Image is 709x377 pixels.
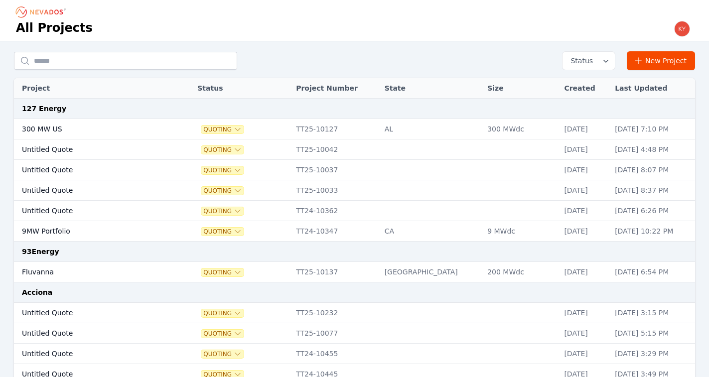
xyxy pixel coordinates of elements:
[291,160,379,180] td: TT25-10037
[291,201,379,221] td: TT24-10362
[610,180,695,201] td: [DATE] 8:37 PM
[14,242,695,262] td: 93Energy
[559,119,610,139] td: [DATE]
[291,119,379,139] td: TT25-10127
[291,323,379,344] td: TT25-10077
[201,228,244,236] button: Quoting
[14,323,168,344] td: Untitled Quote
[14,262,695,282] tr: FluvannaQuotingTT25-10137[GEOGRAPHIC_DATA]200 MWdc[DATE][DATE] 6:54 PM
[380,119,483,139] td: AL
[14,221,695,242] tr: 9MW PortfolioQuotingTT24-10347CA9 MWdc[DATE][DATE] 10:22 PM
[610,78,695,99] th: Last Updated
[14,99,695,119] td: 127 Energy
[14,160,695,180] tr: Untitled QuoteQuotingTT25-10037[DATE][DATE] 8:07 PM
[559,344,610,364] td: [DATE]
[14,180,695,201] tr: Untitled QuoteQuotingTT25-10033[DATE][DATE] 8:37 PM
[559,221,610,242] td: [DATE]
[559,303,610,323] td: [DATE]
[201,330,244,338] button: Quoting
[291,180,379,201] td: TT25-10033
[567,56,593,66] span: Status
[291,303,379,323] td: TT25-10232
[559,180,610,201] td: [DATE]
[291,221,379,242] td: TT24-10347
[14,282,695,303] td: Acciona
[201,187,244,195] button: Quoting
[201,268,244,276] button: Quoting
[610,119,695,139] td: [DATE] 7:10 PM
[14,201,695,221] tr: Untitled QuoteQuotingTT24-10362[DATE][DATE] 6:26 PM
[627,51,695,70] a: New Project
[610,201,695,221] td: [DATE] 6:26 PM
[291,344,379,364] td: TT24-10455
[14,180,168,201] td: Untitled Quote
[380,262,483,282] td: [GEOGRAPHIC_DATA]
[14,139,695,160] tr: Untitled QuoteQuotingTT25-10042[DATE][DATE] 4:48 PM
[291,78,379,99] th: Project Number
[201,350,244,358] button: Quoting
[559,201,610,221] td: [DATE]
[16,4,69,20] nav: Breadcrumb
[482,262,559,282] td: 200 MWdc
[14,119,695,139] tr: 300 MW USQuotingTT25-10127AL300 MWdc[DATE][DATE] 7:10 PM
[291,262,379,282] td: TT25-10137
[14,303,695,323] tr: Untitled QuoteQuotingTT25-10232[DATE][DATE] 3:15 PM
[14,201,168,221] td: Untitled Quote
[14,323,695,344] tr: Untitled QuoteQuotingTT25-10077[DATE][DATE] 5:15 PM
[482,221,559,242] td: 9 MWdc
[610,262,695,282] td: [DATE] 6:54 PM
[14,119,168,139] td: 300 MW US
[559,78,610,99] th: Created
[610,160,695,180] td: [DATE] 8:07 PM
[201,309,244,317] button: Quoting
[610,139,695,160] td: [DATE] 4:48 PM
[610,323,695,344] td: [DATE] 5:15 PM
[559,262,610,282] td: [DATE]
[559,323,610,344] td: [DATE]
[201,207,244,215] button: Quoting
[482,119,559,139] td: 300 MWdc
[14,262,168,282] td: Fluvanna
[201,166,244,174] button: Quoting
[291,139,379,160] td: TT25-10042
[610,344,695,364] td: [DATE] 3:29 PM
[201,146,244,154] button: Quoting
[380,78,483,99] th: State
[380,221,483,242] td: CA
[610,221,695,242] td: [DATE] 10:22 PM
[14,160,168,180] td: Untitled Quote
[14,139,168,160] td: Untitled Quote
[16,20,93,36] h1: All Projects
[559,139,610,160] td: [DATE]
[201,126,244,133] button: Quoting
[14,344,168,364] td: Untitled Quote
[563,52,615,70] button: Status
[559,160,610,180] td: [DATE]
[14,344,695,364] tr: Untitled QuoteQuotingTT24-10455[DATE][DATE] 3:29 PM
[482,78,559,99] th: Size
[192,78,291,99] th: Status
[14,303,168,323] td: Untitled Quote
[14,78,168,99] th: Project
[14,221,168,242] td: 9MW Portfolio
[674,21,690,37] img: kyle.macdougall@nevados.solar
[610,303,695,323] td: [DATE] 3:15 PM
